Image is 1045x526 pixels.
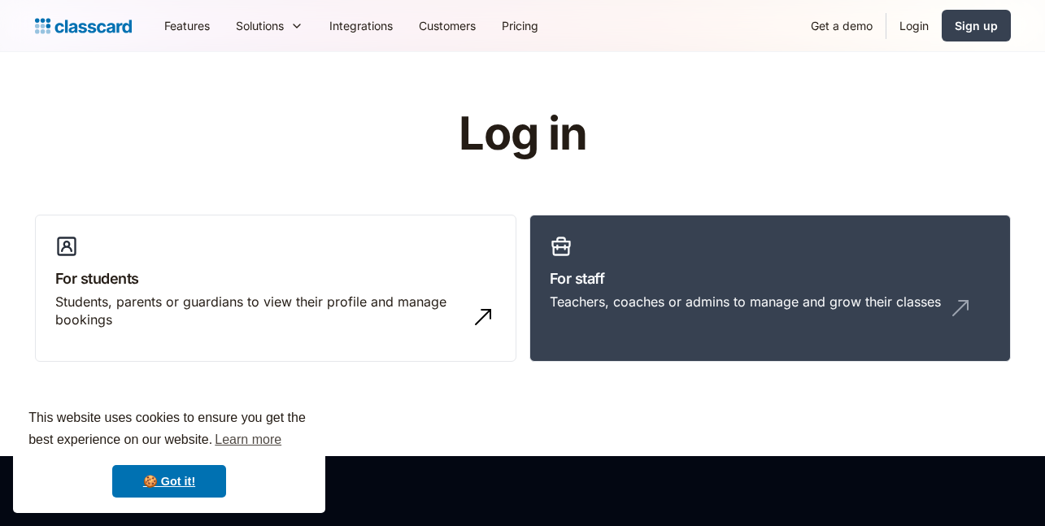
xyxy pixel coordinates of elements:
[13,393,325,513] div: cookieconsent
[798,7,886,44] a: Get a demo
[28,408,310,452] span: This website uses cookies to ensure you get the best experience on our website.
[35,215,516,363] a: For studentsStudents, parents or guardians to view their profile and manage bookings
[212,428,284,452] a: learn more about cookies
[55,267,496,289] h3: For students
[151,7,223,44] a: Features
[550,293,941,311] div: Teachers, coaches or admins to manage and grow their classes
[955,17,998,34] div: Sign up
[112,465,226,498] a: dismiss cookie message
[886,7,942,44] a: Login
[406,7,489,44] a: Customers
[489,7,551,44] a: Pricing
[316,7,406,44] a: Integrations
[550,267,991,289] h3: For staff
[942,10,1011,41] a: Sign up
[35,15,132,37] a: home
[264,109,781,159] h1: Log in
[529,215,1011,363] a: For staffTeachers, coaches or admins to manage and grow their classes
[236,17,284,34] div: Solutions
[223,7,316,44] div: Solutions
[55,293,464,329] div: Students, parents or guardians to view their profile and manage bookings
